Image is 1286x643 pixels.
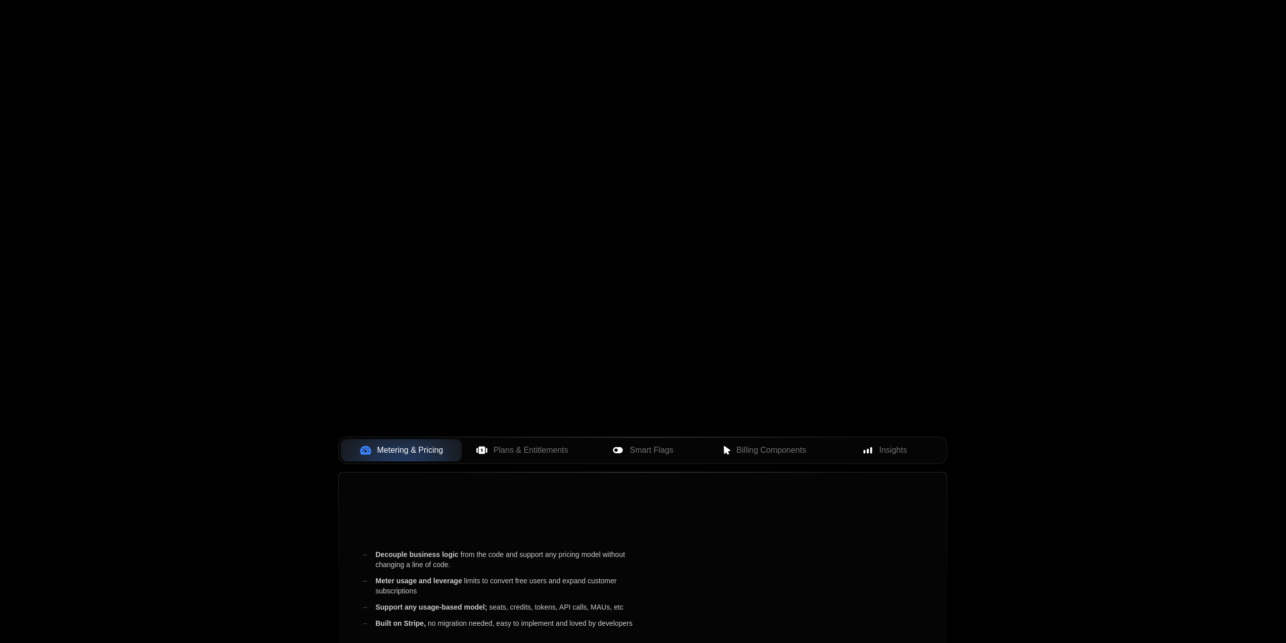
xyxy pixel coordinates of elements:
span: Smart Flags [630,444,673,456]
div: limits to convert free users and expand customer subscriptions [363,576,650,596]
button: Insights [824,439,945,461]
span: Metering & Pricing [377,444,444,456]
span: Meter usage and leverage [375,577,462,585]
button: Plans & Entitlements [462,439,583,461]
div: no migration needed, easy to implement and loved by developers [363,618,650,628]
span: Insights [879,444,907,456]
span: Plans & Entitlements [494,444,568,456]
span: Built on Stripe, [375,619,426,627]
div: from the code and support any pricing model without changing a line of code. [363,549,650,570]
div: seats, credits, tokens, API calls, MAUs, etc [363,602,650,612]
button: Billing Components [703,439,824,461]
span: Decouple business logic [375,550,458,559]
span: Billing Components [736,444,806,456]
span: Support any usage-based model; [375,603,487,611]
button: Metering & Pricing [341,439,462,461]
button: Smart Flags [583,439,703,461]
